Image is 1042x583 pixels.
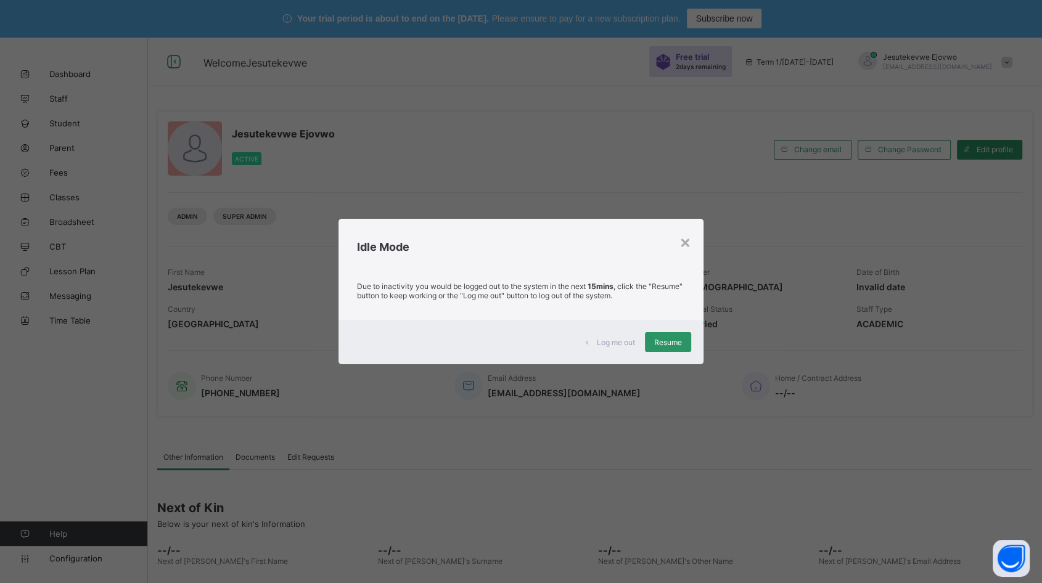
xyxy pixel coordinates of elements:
[588,282,613,291] strong: 15mins
[597,338,635,347] span: Log me out
[993,540,1030,577] button: Open asap
[679,231,691,252] div: ×
[654,338,682,347] span: Resume
[357,282,685,300] p: Due to inactivity you would be logged out to the system in the next , click the "Resume" button t...
[357,240,685,253] h2: Idle Mode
